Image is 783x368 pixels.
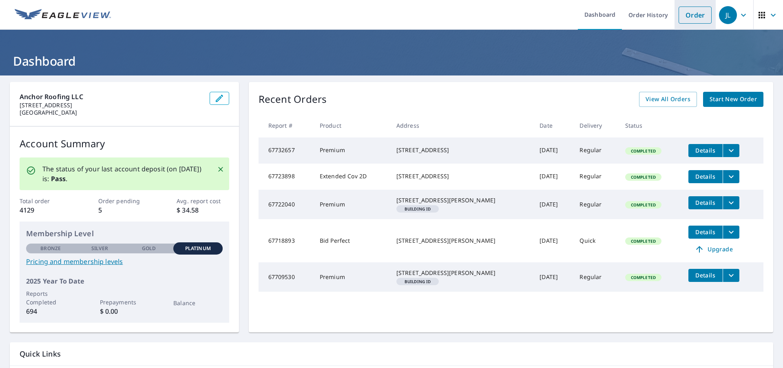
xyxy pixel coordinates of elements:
span: Completed [626,275,661,280]
p: 4129 [20,205,72,215]
div: [STREET_ADDRESS][PERSON_NAME] [396,237,526,245]
button: filesDropdownBtn-67709530 [723,269,739,282]
td: [DATE] [533,219,573,262]
button: detailsBtn-67723898 [688,170,723,183]
td: Regular [573,164,618,190]
td: 67732657 [259,137,313,164]
p: [GEOGRAPHIC_DATA] [20,109,203,116]
button: detailsBtn-67709530 [688,269,723,282]
a: Pricing and membership levels [26,257,223,266]
p: Membership Level [26,228,223,239]
p: Avg. report cost [177,197,229,205]
th: Date [533,113,573,137]
td: [DATE] [533,164,573,190]
p: Prepayments [100,298,149,306]
button: filesDropdownBtn-67723898 [723,170,739,183]
span: Completed [626,202,661,208]
em: Building ID [405,207,431,211]
p: 694 [26,306,75,316]
p: 2025 Year To Date [26,276,223,286]
span: Completed [626,148,661,154]
p: Total order [20,197,72,205]
p: [STREET_ADDRESS] [20,102,203,109]
span: Details [693,146,718,154]
td: Premium [313,190,390,219]
p: Order pending [98,197,150,205]
span: Details [693,199,718,206]
th: Delivery [573,113,618,137]
span: Completed [626,238,661,244]
p: The status of your last account deposit (on [DATE]) is: . [42,164,207,184]
span: Details [693,228,718,236]
td: [DATE] [533,262,573,292]
span: Completed [626,174,661,180]
th: Address [390,113,533,137]
td: Premium [313,137,390,164]
div: JL [719,6,737,24]
button: detailsBtn-67732657 [688,144,723,157]
p: 5 [98,205,150,215]
p: Silver [91,245,108,252]
p: Account Summary [20,136,229,151]
button: filesDropdownBtn-67722040 [723,196,739,209]
th: Product [313,113,390,137]
td: Bid Perfect [313,219,390,262]
div: [STREET_ADDRESS][PERSON_NAME] [396,269,526,277]
span: Details [693,271,718,279]
p: Bronze [40,245,61,252]
button: filesDropdownBtn-67718893 [723,226,739,239]
p: Gold [142,245,156,252]
td: [DATE] [533,137,573,164]
td: [DATE] [533,190,573,219]
button: detailsBtn-67722040 [688,196,723,209]
p: $ 34.58 [177,205,229,215]
td: 67709530 [259,262,313,292]
a: Start New Order [703,92,763,107]
td: 67718893 [259,219,313,262]
span: View All Orders [646,94,690,104]
td: Extended Cov 2D [313,164,390,190]
h1: Dashboard [10,53,773,69]
button: Close [215,164,226,175]
td: Regular [573,190,618,219]
p: $ 0.00 [100,306,149,316]
td: Quick [573,219,618,262]
a: Upgrade [688,243,739,256]
div: [STREET_ADDRESS] [396,146,526,154]
td: Regular [573,262,618,292]
td: 67723898 [259,164,313,190]
a: View All Orders [639,92,697,107]
th: Report # [259,113,313,137]
span: Upgrade [693,244,734,254]
p: Platinum [185,245,211,252]
button: filesDropdownBtn-67732657 [723,144,739,157]
td: 67722040 [259,190,313,219]
span: Details [693,173,718,180]
p: Quick Links [20,349,763,359]
em: Building ID [405,279,431,284]
td: Regular [573,137,618,164]
p: Balance [173,299,222,307]
p: Reports Completed [26,289,75,306]
button: detailsBtn-67718893 [688,226,723,239]
div: [STREET_ADDRESS][PERSON_NAME] [396,196,526,204]
img: EV Logo [15,9,111,21]
b: Pass [51,174,66,183]
span: Start New Order [710,94,757,104]
th: Status [619,113,682,137]
p: Anchor Roofing LLC [20,92,203,102]
a: Order [679,7,712,24]
p: Recent Orders [259,92,327,107]
div: [STREET_ADDRESS] [396,172,526,180]
td: Premium [313,262,390,292]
